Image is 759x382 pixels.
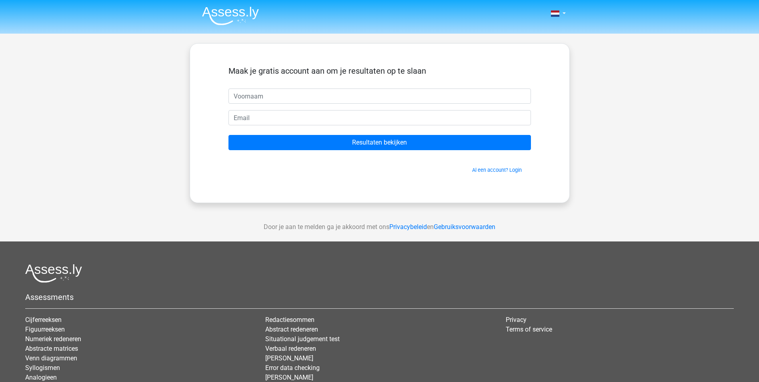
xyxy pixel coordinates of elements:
[228,88,531,104] input: Voornaam
[25,374,57,381] a: Analogieen
[25,335,81,343] a: Numeriek redeneren
[265,316,314,324] a: Redactiesommen
[265,326,318,333] a: Abstract redeneren
[265,335,340,343] a: Situational judgement test
[228,110,531,125] input: Email
[265,345,316,352] a: Verbaal redeneren
[202,6,259,25] img: Assessly
[25,364,60,372] a: Syllogismen
[434,223,495,231] a: Gebruiksvoorwaarden
[506,316,527,324] a: Privacy
[265,354,313,362] a: [PERSON_NAME]
[506,326,552,333] a: Terms of service
[25,292,734,302] h5: Assessments
[389,223,427,231] a: Privacybeleid
[228,135,531,150] input: Resultaten bekijken
[25,354,77,362] a: Venn diagrammen
[265,364,320,372] a: Error data checking
[25,345,78,352] a: Abstracte matrices
[265,374,313,381] a: [PERSON_NAME]
[25,326,65,333] a: Figuurreeksen
[25,264,82,283] img: Assessly logo
[228,66,531,76] h5: Maak je gratis account aan om je resultaten op te slaan
[472,167,522,173] a: Al een account? Login
[25,316,62,324] a: Cijferreeksen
